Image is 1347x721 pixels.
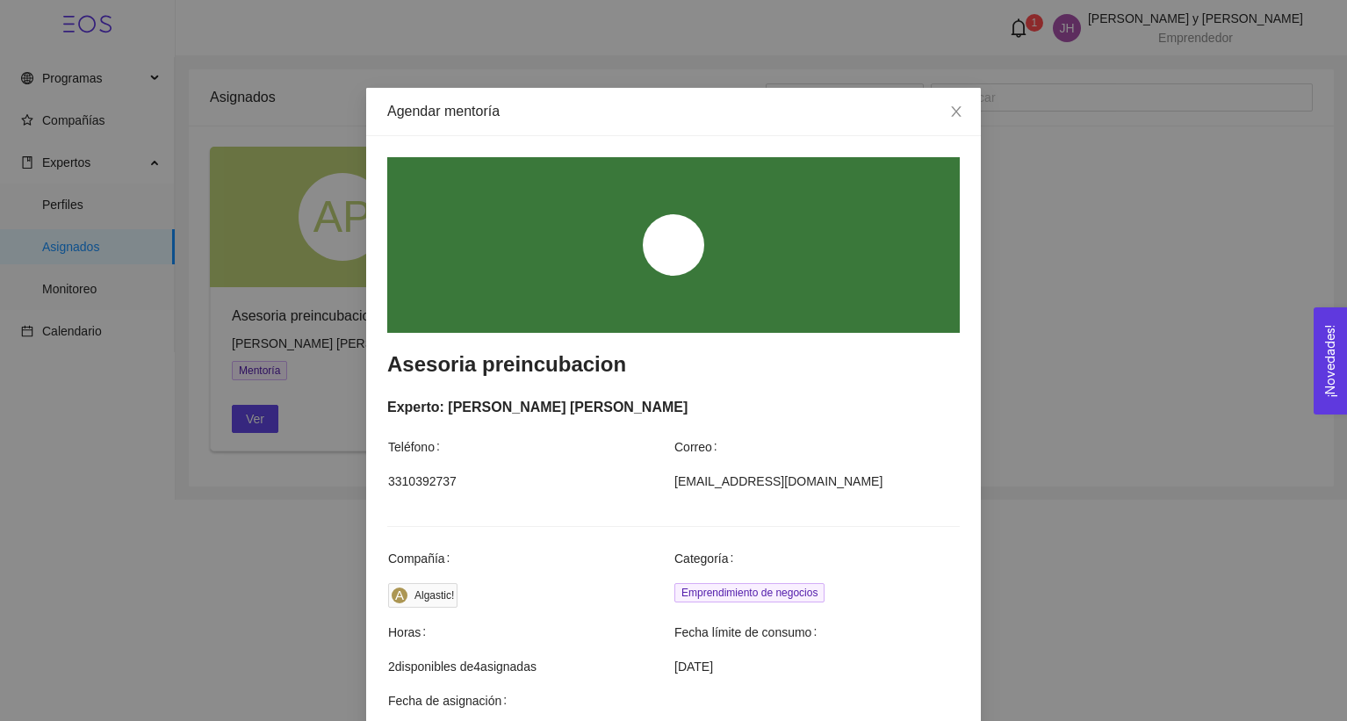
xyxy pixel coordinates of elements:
button: Open Feedback Widget [1314,307,1347,415]
span: Correo [674,437,724,457]
h3: Asesoria preincubacion [387,350,960,379]
span: Categoría [674,549,740,568]
span: A [395,589,404,602]
span: Emprendimiento de negocios [674,583,825,602]
span: [EMAIL_ADDRESS][DOMAIN_NAME] [674,472,959,491]
span: Horas [388,623,433,642]
span: Compañía [388,549,457,568]
div: Experto: [PERSON_NAME] [PERSON_NAME] [387,396,960,418]
div: Agendar mentoría [387,102,960,121]
span: close [949,105,963,119]
span: Fecha de asignación [388,691,514,710]
div: Algastic! [414,587,454,604]
button: Close [932,88,981,137]
span: [DATE] [674,657,959,676]
span: Teléfono [388,437,447,457]
span: Fecha límite de consumo [674,623,824,642]
span: 3310392737 [388,472,673,491]
span: 2 disponibles de 4 asignadas [388,657,673,676]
